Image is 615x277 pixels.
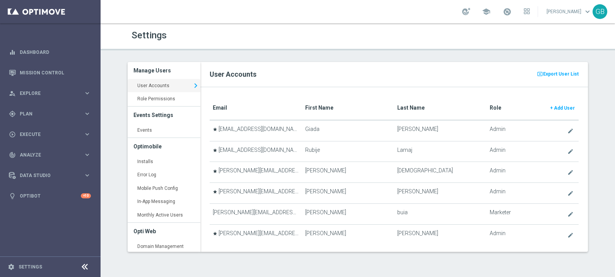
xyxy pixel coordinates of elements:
[133,138,195,155] h3: Optimobile
[128,182,200,196] a: Mobile Push Config
[9,90,16,97] i: person_search
[9,151,84,158] div: Analyze
[9,131,84,138] div: Execute
[9,42,91,62] div: Dashboard
[302,120,394,141] td: Giada
[490,105,501,111] translate: Role
[84,131,91,138] i: keyboard_arrow_right
[213,189,217,194] i: star
[213,169,217,174] i: star
[128,195,200,209] a: In-App Messaging
[20,62,91,83] a: Mission Control
[394,120,486,141] td: [PERSON_NAME]
[9,172,91,179] button: Data Studio keyboard_arrow_right
[9,90,84,97] div: Explore
[191,80,200,91] i: keyboard_arrow_right
[302,141,394,162] td: Rubije
[9,172,84,179] div: Data Studio
[210,183,302,204] td: [PERSON_NAME][EMAIL_ADDRESS][PERSON_NAME][DOMAIN_NAME]
[213,231,217,236] i: star
[210,162,302,183] td: [PERSON_NAME][EMAIL_ADDRESS][DOMAIN_NAME]
[133,107,195,124] h3: Events Settings
[9,49,91,55] button: equalizer Dashboard
[9,152,91,158] button: track_changes Analyze keyboard_arrow_right
[490,147,506,153] span: Admin
[133,223,195,240] h3: Opti Web
[394,224,486,245] td: [PERSON_NAME]
[132,30,352,41] h1: Settings
[593,4,607,19] div: GB
[128,240,200,254] a: Domain Management
[305,105,333,111] translate: First Name
[213,127,217,132] i: star
[302,224,394,245] td: [PERSON_NAME]
[394,183,486,204] td: [PERSON_NAME]
[567,169,574,175] i: create
[20,186,81,206] a: Optibot
[81,193,91,198] div: +10
[302,203,394,224] td: [PERSON_NAME]
[9,151,16,158] i: track_changes
[9,70,91,76] button: Mission Control
[8,263,15,270] i: settings
[20,132,84,137] span: Execute
[9,90,91,96] div: person_search Explore keyboard_arrow_right
[9,131,16,138] i: play_circle_outline
[567,232,574,238] i: create
[9,110,84,117] div: Plan
[302,162,394,183] td: [PERSON_NAME]
[84,89,91,97] i: keyboard_arrow_right
[567,128,574,134] i: create
[490,209,511,216] span: Marketer
[583,7,592,16] span: keyboard_arrow_down
[213,105,227,111] translate: Email
[394,203,486,224] td: buia
[128,79,200,93] a: User Accounts
[20,91,84,96] span: Explore
[128,168,200,182] a: Error Log
[490,126,506,132] span: Admin
[128,92,200,106] a: Role Permissions
[210,120,302,141] td: [EMAIL_ADDRESS][DOMAIN_NAME]
[133,62,195,79] h3: Manage Users
[20,153,84,157] span: Analyze
[490,167,506,174] span: Admin
[20,173,84,178] span: Data Studio
[397,105,425,111] translate: Last Name
[490,230,506,237] span: Admin
[9,186,91,206] div: Optibot
[550,105,553,111] span: +
[567,148,574,155] i: create
[9,110,16,117] i: gps_fixed
[567,211,574,217] i: create
[482,7,490,16] span: school
[554,105,575,111] span: Add User
[490,188,506,195] span: Admin
[210,70,579,79] h2: User Accounts
[84,151,91,158] i: keyboard_arrow_right
[394,141,486,162] td: Lamaj
[537,70,543,78] i: present_to_all
[20,42,91,62] a: Dashboard
[84,110,91,117] i: keyboard_arrow_right
[9,193,91,199] button: lightbulb Optibot +10
[9,193,16,200] i: lightbulb
[128,155,200,169] a: Installs
[567,190,574,196] i: create
[394,162,486,183] td: [DEMOGRAPHIC_DATA]
[20,112,84,116] span: Plan
[9,49,16,56] i: equalizer
[210,141,302,162] td: [EMAIL_ADDRESS][DOMAIN_NAME]
[9,62,91,83] div: Mission Control
[9,131,91,138] button: play_circle_outline Execute keyboard_arrow_right
[19,265,42,269] a: Settings
[128,208,200,222] a: Monthly Active Users
[302,183,394,204] td: [PERSON_NAME]
[9,111,91,117] button: gps_fixed Plan keyboard_arrow_right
